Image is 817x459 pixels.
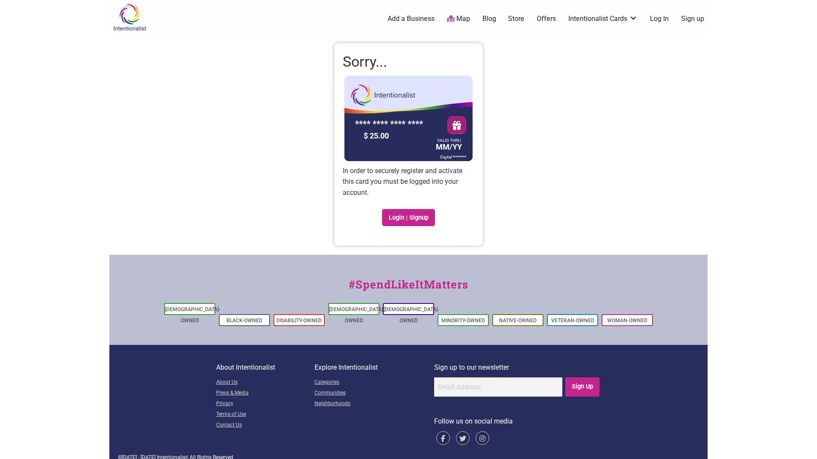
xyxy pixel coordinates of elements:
[434,139,464,153] div: MM/YY
[276,318,322,324] a: Disability-Owned
[607,318,647,324] a: Woman-Owned
[441,318,485,324] a: Minority-Owned
[314,399,434,409] a: Neighborhoods
[568,14,638,24] a: Intentionalist Cards
[165,306,220,324] a: [DEMOGRAPHIC_DATA]-Owned
[681,14,704,24] a: Sign up
[499,318,537,324] a: Native-Owned
[314,388,434,399] a: Communities
[508,14,524,24] a: Store
[436,140,462,141] div: VALID THRU
[650,14,669,24] a: Log In
[434,377,562,397] input: Email Address
[361,129,434,142] div: $ 25.00
[216,399,314,409] a: Privacy
[434,362,601,373] p: Sign up to our newsletter
[384,306,439,324] a: [DEMOGRAPHIC_DATA]-Owned
[388,14,435,24] a: Add a Business
[216,388,314,399] a: Press & Media
[482,14,496,24] a: Blog
[382,209,435,226] a: Login | Signup
[226,318,262,324] a: Black-Owned
[343,165,474,198] p: In order to securely register and activate this card you must be logged into your account.
[434,416,601,427] p: Follow us on social media
[216,362,314,373] p: About Intentionalist
[216,377,314,388] a: About Us
[565,377,600,397] input: Sign Up
[537,14,556,24] a: Offers
[109,3,150,31] img: Intentionalist
[314,377,434,388] a: Categories
[314,362,434,373] p: Explore Intentionalist
[109,276,708,301] div: #SpendLikeItMatters
[343,52,474,72] h1: Sorry...
[216,409,314,420] a: Terms of Use
[329,306,385,324] a: [DEMOGRAPHIC_DATA]-Owned
[447,14,470,24] a: Map
[216,420,314,431] a: Contact Us
[551,318,594,324] a: Veteran-Owned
